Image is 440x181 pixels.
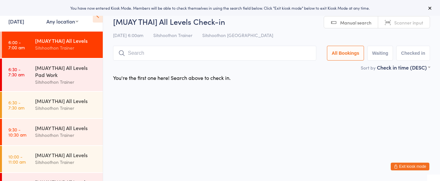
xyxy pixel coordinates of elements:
span: Manual search [340,19,371,26]
a: 9:30 -10:30 am[MUAY THAI] All LevelsSitshoothon Trainer [2,119,103,145]
div: [MUAY THAI] All Levels [35,37,97,44]
div: Sitshoothon Trainer [35,104,97,112]
div: [MUAY THAI] All Levels [35,97,97,104]
a: 6:00 -7:00 am[MUAY THAI] All LevelsSitshoothon Trainer [2,32,103,58]
button: Exit kiosk mode [391,163,429,170]
span: [DATE] 6:00am [113,32,143,38]
button: Waiting [367,46,393,61]
a: [DATE] [8,18,24,25]
time: 6:00 - 7:00 am [8,40,25,50]
span: Sitshoothon Trainer [153,32,192,38]
div: Check in time (DESC) [377,64,430,71]
div: You're the first one here! Search above to check in. [113,74,231,81]
div: Sitshoothon Trainer [35,131,97,139]
time: 6:30 - 7:30 am [8,67,24,77]
div: Any location [46,18,78,25]
span: Sitshoothon [GEOGRAPHIC_DATA] [202,32,273,38]
div: Sitshoothon Trainer [35,78,97,86]
time: 9:30 - 10:30 am [8,127,26,137]
label: Sort by [361,64,376,71]
a: 6:30 -7:30 am[MUAY THAI] All Levels Pad WorkSitshoothon Trainer [2,59,103,91]
div: Sitshoothon Trainer [35,44,97,52]
button: All Bookings [327,46,364,61]
time: 10:00 - 11:00 am [8,154,26,164]
h2: [MUAY THAI] All Levels Check-in [113,16,430,27]
div: [MUAY THAI] All Levels [35,151,97,158]
input: Search [113,46,316,61]
button: Checked in [396,46,430,61]
span: Scanner input [394,19,423,26]
div: You have now entered Kiosk Mode. Members will be able to check themselves in using the search fie... [10,5,430,11]
div: [MUAY THAI] All Levels [35,124,97,131]
div: Sitshoothon Trainer [35,158,97,166]
a: 10:00 -11:00 am[MUAY THAI] All LevelsSitshoothon Trainer [2,146,103,172]
time: 6:30 - 7:30 am [8,100,24,110]
a: 6:30 -7:30 am[MUAY THAI] All LevelsSitshoothon Trainer [2,92,103,118]
div: [MUAY THAI] All Levels Pad Work [35,64,97,78]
